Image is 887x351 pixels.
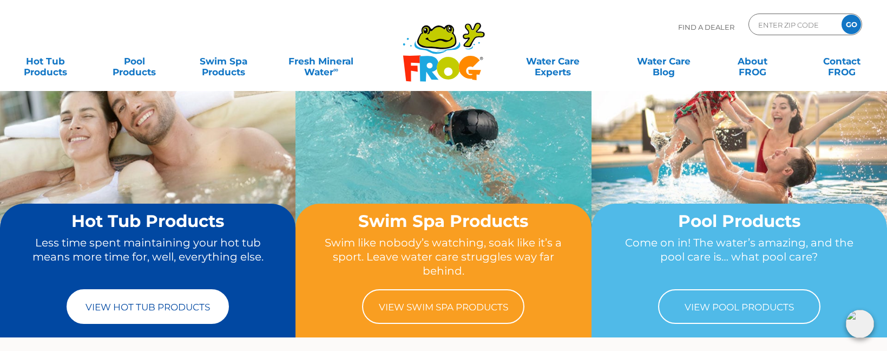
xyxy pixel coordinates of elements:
[807,50,876,72] a: ContactFROG
[189,50,258,72] a: Swim SpaProducts
[67,289,229,324] a: View Hot Tub Products
[316,212,570,230] h2: Swim Spa Products
[718,50,787,72] a: AboutFROG
[842,15,861,34] input: GO
[278,50,364,72] a: Fresh MineralWater∞
[497,50,609,72] a: Water CareExperts
[757,17,830,32] input: Zip Code Form
[333,66,338,74] sup: ∞
[592,35,887,256] img: home-banner-pool-short
[612,236,866,278] p: Come on in! The water’s amazing, and the pool care is… what pool care?
[846,310,874,338] img: openIcon
[629,50,698,72] a: Water CareBlog
[100,50,169,72] a: PoolProducts
[21,212,275,230] h2: Hot Tub Products
[612,212,866,230] h2: Pool Products
[21,236,275,278] p: Less time spent maintaining your hot tub means more time for, well, everything else.
[362,289,524,324] a: View Swim Spa Products
[316,236,570,278] p: Swim like nobody’s watching, soak like it’s a sport. Leave water care struggles way far behind.
[295,35,591,256] img: home-banner-swim-spa-short
[678,14,734,41] p: Find A Dealer
[11,50,80,72] a: Hot TubProducts
[658,289,820,324] a: View Pool Products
